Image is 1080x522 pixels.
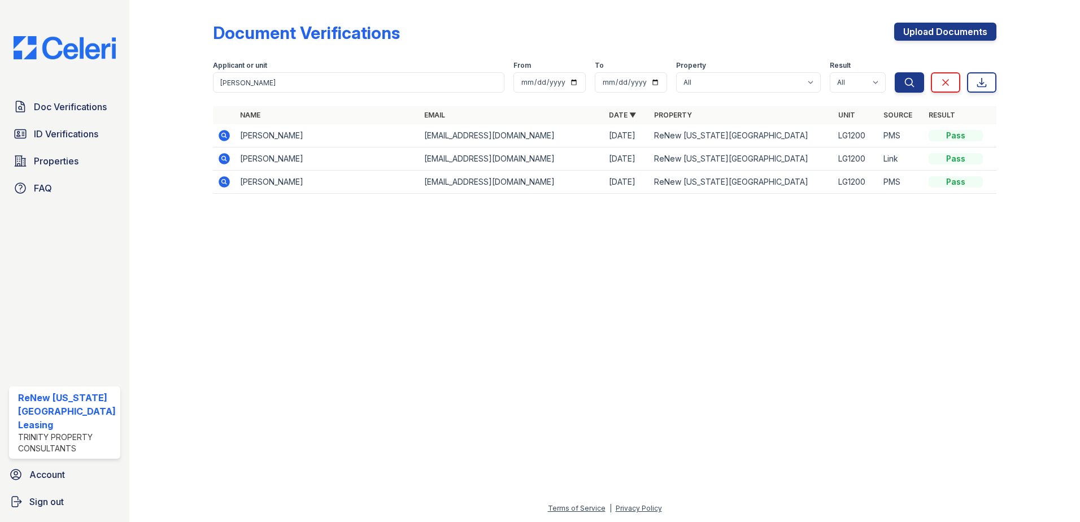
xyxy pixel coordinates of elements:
[34,100,107,114] span: Doc Verifications
[604,124,650,147] td: [DATE]
[834,171,879,194] td: LG1200
[9,177,120,199] a: FAQ
[834,147,879,171] td: LG1200
[650,171,834,194] td: ReNew [US_STATE][GEOGRAPHIC_DATA]
[604,147,650,171] td: [DATE]
[5,36,125,59] img: CE_Logo_Blue-a8612792a0a2168367f1c8372b55b34899dd931a85d93a1a3d3e32e68fde9ad4.png
[894,23,996,41] a: Upload Documents
[34,181,52,195] span: FAQ
[609,504,612,512] div: |
[838,111,855,119] a: Unit
[29,468,65,481] span: Account
[240,111,260,119] a: Name
[676,61,706,70] label: Property
[929,153,983,164] div: Pass
[654,111,692,119] a: Property
[595,61,604,70] label: To
[29,495,64,508] span: Sign out
[929,130,983,141] div: Pass
[9,150,120,172] a: Properties
[929,111,955,119] a: Result
[513,61,531,70] label: From
[420,171,604,194] td: [EMAIL_ADDRESS][DOMAIN_NAME]
[883,111,912,119] a: Source
[609,111,636,119] a: Date ▼
[236,171,420,194] td: [PERSON_NAME]
[548,504,606,512] a: Terms of Service
[18,391,116,432] div: ReNew [US_STATE][GEOGRAPHIC_DATA] Leasing
[420,124,604,147] td: [EMAIL_ADDRESS][DOMAIN_NAME]
[213,23,400,43] div: Document Verifications
[879,124,924,147] td: PMS
[604,171,650,194] td: [DATE]
[34,127,98,141] span: ID Verifications
[34,154,79,168] span: Properties
[879,171,924,194] td: PMS
[650,124,834,147] td: ReNew [US_STATE][GEOGRAPHIC_DATA]
[5,463,125,486] a: Account
[830,61,851,70] label: Result
[834,124,879,147] td: LG1200
[9,123,120,145] a: ID Verifications
[9,95,120,118] a: Doc Verifications
[5,490,125,513] a: Sign out
[236,124,420,147] td: [PERSON_NAME]
[650,147,834,171] td: ReNew [US_STATE][GEOGRAPHIC_DATA]
[420,147,604,171] td: [EMAIL_ADDRESS][DOMAIN_NAME]
[879,147,924,171] td: Link
[929,176,983,188] div: Pass
[616,504,662,512] a: Privacy Policy
[213,61,267,70] label: Applicant or unit
[213,72,505,93] input: Search by name, email, or unit number
[18,432,116,454] div: Trinity Property Consultants
[236,147,420,171] td: [PERSON_NAME]
[424,111,445,119] a: Email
